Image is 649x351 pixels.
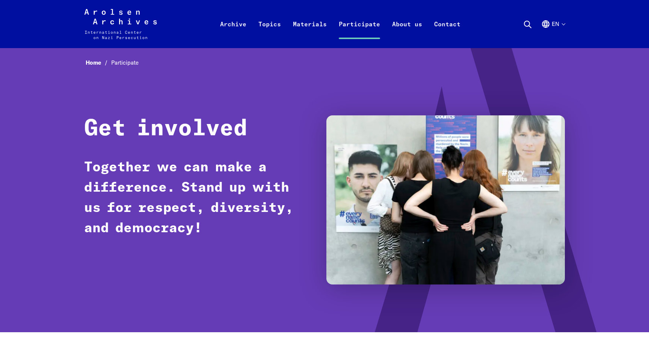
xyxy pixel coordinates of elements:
a: Contact [428,18,466,48]
a: Topics [252,18,287,48]
a: About us [386,18,428,48]
a: Home [86,59,111,66]
h1: Get involved [84,115,248,142]
a: Participate [333,18,386,48]
span: Participate [111,59,139,66]
a: Archive [214,18,252,48]
nav: Breadcrumb [84,57,565,69]
nav: Primary [214,9,466,39]
button: English, language selection [541,20,565,47]
p: Together we can make a difference. Stand up with us for respect, diversity, and democracy! [84,157,311,239]
a: Materials [287,18,333,48]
